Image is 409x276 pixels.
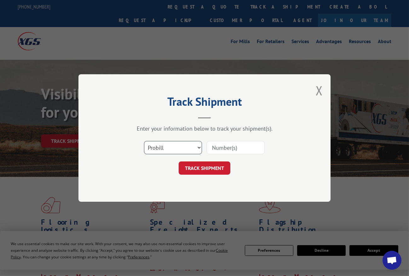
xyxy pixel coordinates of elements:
h2: Track Shipment [110,97,299,109]
div: Open chat [383,251,401,270]
div: Enter your information below to track your shipment(s). [110,125,299,132]
button: TRACK SHIPMENT [179,161,230,175]
button: Close modal [316,82,323,99]
input: Number(s) [207,141,265,154]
